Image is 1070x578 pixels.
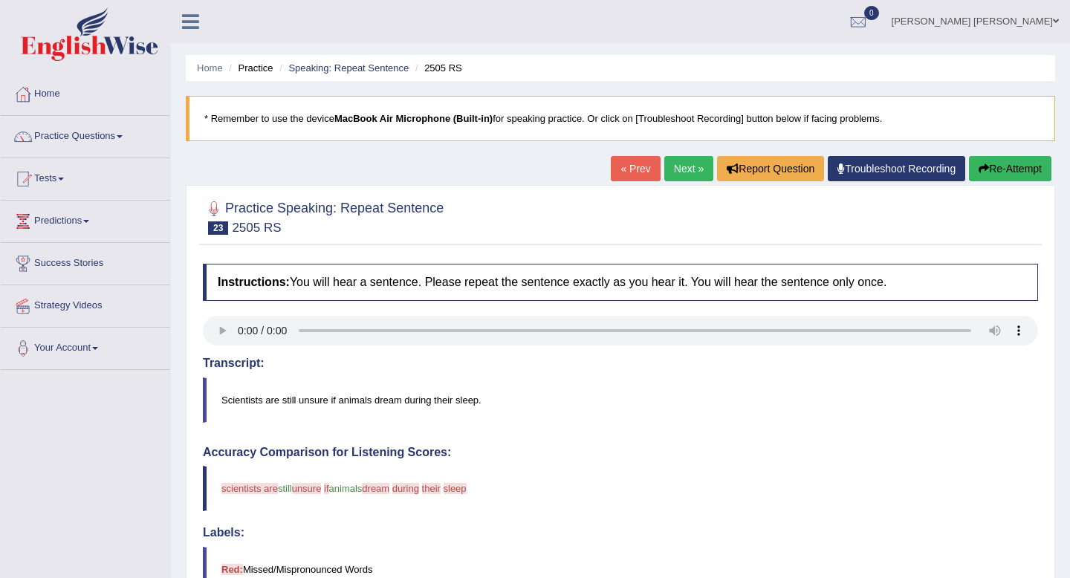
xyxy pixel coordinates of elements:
blockquote: Scientists are still unsure if animals dream during their sleep. [203,377,1038,423]
a: « Prev [611,156,660,181]
a: Tests [1,158,170,195]
h4: Transcript: [203,357,1038,370]
li: 2505 RS [412,61,462,75]
b: Red: [221,564,243,575]
a: Home [197,62,223,74]
a: Next » [664,156,713,181]
h2: Practice Speaking: Repeat Sentence [203,198,444,235]
span: their [422,483,441,494]
span: animals [329,483,363,494]
a: Predictions [1,201,170,238]
a: Troubleshoot Recording [828,156,965,181]
button: Re-Attempt [969,156,1051,181]
h4: Labels: [203,526,1038,539]
a: Practice Questions [1,116,170,153]
a: Speaking: Repeat Sentence [288,62,409,74]
span: if [324,483,329,494]
b: MacBook Air Microphone (Built-in) [334,113,493,124]
blockquote: * Remember to use the device for speaking practice. Or click on [Troubleshoot Recording] button b... [186,96,1055,141]
span: dream [362,483,389,494]
a: Success Stories [1,243,170,280]
a: Strategy Videos [1,285,170,322]
a: Your Account [1,328,170,365]
span: scientists are [221,483,278,494]
span: 23 [208,221,228,235]
small: 2505 RS [232,221,281,235]
button: Report Question [717,156,824,181]
span: during [392,483,419,494]
h4: You will hear a sentence. Please repeat the sentence exactly as you hear it. You will hear the se... [203,264,1038,301]
h4: Accuracy Comparison for Listening Scores: [203,446,1038,459]
span: 0 [864,6,879,20]
span: unsure [292,483,322,494]
span: still [278,483,292,494]
b: Instructions: [218,276,290,288]
span: sleep [444,483,467,494]
a: Home [1,74,170,111]
li: Practice [225,61,273,75]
